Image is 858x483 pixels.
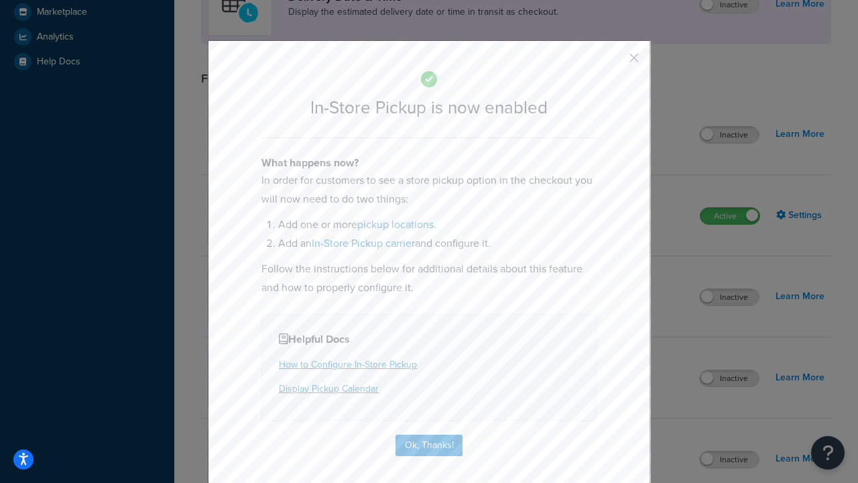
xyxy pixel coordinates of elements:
[279,382,379,396] a: Display Pickup Calendar
[357,217,434,232] a: pickup locations
[395,435,463,456] button: Ok, Thanks!
[261,260,597,297] p: Follow the instructions below for additional details about this feature and how to properly confi...
[312,235,415,251] a: In-Store Pickup carrier
[261,155,597,171] h4: What happens now?
[261,98,597,117] h2: In-Store Pickup is now enabled
[278,234,597,253] li: Add an and configure it.
[279,358,417,372] a: How to Configure In-Store Pickup
[278,215,597,234] li: Add one or more .
[261,171,597,209] p: In order for customers to see a store pickup option in the checkout you will now need to do two t...
[279,331,579,347] h4: Helpful Docs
